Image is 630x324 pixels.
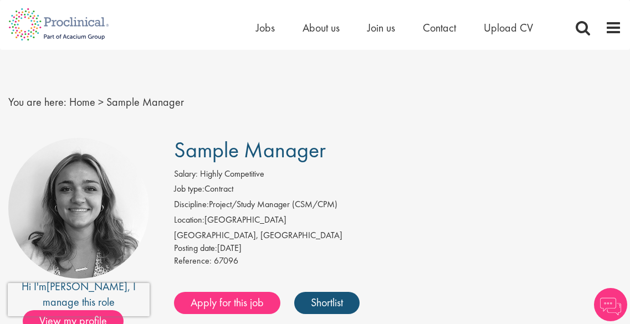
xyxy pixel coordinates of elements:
a: Join us [367,20,395,35]
label: Job type: [174,183,204,196]
span: You are here: [8,95,66,109]
label: Discipline: [174,198,209,211]
li: [GEOGRAPHIC_DATA] [174,214,622,229]
iframe: reCAPTCHA [8,283,150,316]
span: > [98,95,104,109]
a: breadcrumb link [69,95,95,109]
a: About us [303,20,340,35]
label: Salary: [174,168,198,181]
span: Posting date: [174,242,217,254]
label: Reference: [174,255,212,268]
li: Contract [174,183,622,198]
a: [PERSON_NAME] [47,279,127,294]
div: Hi I'm , I manage this role [8,279,149,310]
span: 67096 [214,255,238,266]
div: [DATE] [174,242,622,255]
a: Upload CV [484,20,533,35]
span: Highly Competitive [200,168,264,179]
img: Chatbot [594,288,627,321]
label: Location: [174,214,204,227]
li: Project/Study Manager (CSM/CPM) [174,198,622,214]
a: Shortlist [294,292,360,314]
a: Jobs [256,20,275,35]
div: [GEOGRAPHIC_DATA], [GEOGRAPHIC_DATA] [174,229,622,242]
span: Sample Manager [106,95,184,109]
a: Apply for this job [174,292,280,314]
a: Contact [423,20,456,35]
img: imeage of recruiter Jackie Cerchio [8,138,149,279]
span: Sample Manager [174,136,326,164]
